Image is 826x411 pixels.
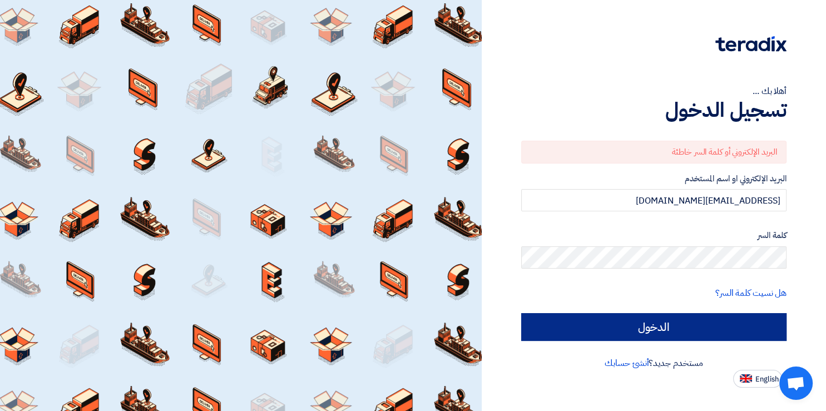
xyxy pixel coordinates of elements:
span: English [755,375,779,383]
input: أدخل بريد العمل الإلكتروني او اسم المستخدم الخاص بك ... [521,189,787,211]
div: Open chat [779,367,813,400]
h1: تسجيل الدخول [521,98,787,122]
a: أنشئ حسابك [605,356,649,370]
input: الدخول [521,313,787,341]
img: en-US.png [740,374,752,383]
label: كلمة السر [521,229,787,242]
a: هل نسيت كلمة السر؟ [715,286,787,300]
div: أهلا بك ... [521,85,787,98]
div: البريد الإلكتروني أو كلمة السر خاطئة [521,141,787,164]
div: مستخدم جديد؟ [521,356,787,370]
button: English [733,370,782,388]
label: البريد الإلكتروني او اسم المستخدم [521,172,787,185]
img: Teradix logo [715,36,787,52]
